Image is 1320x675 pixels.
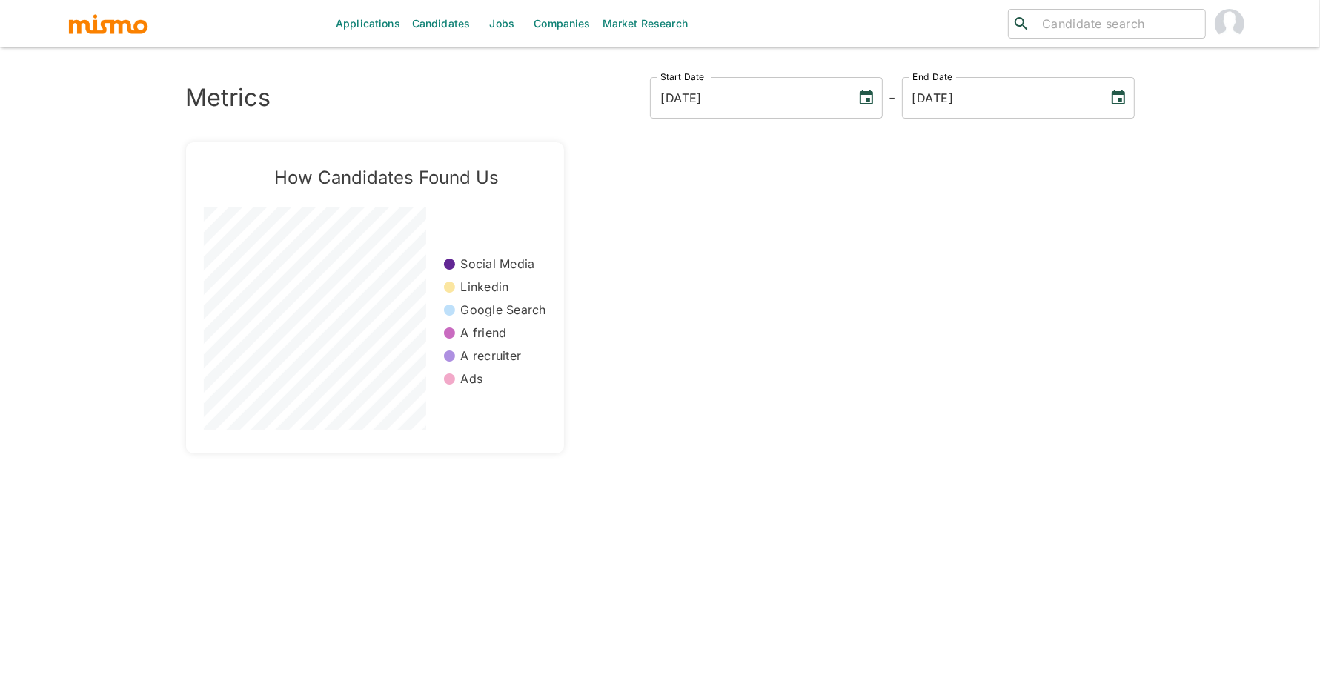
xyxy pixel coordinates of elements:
h3: Metrics [186,84,271,112]
label: End Date [912,70,952,83]
label: Start Date [660,70,705,83]
p: Linkedin [461,279,509,296]
h5: How Candidates Found Us [228,166,546,190]
input: MM/DD/YYYY [902,77,1098,119]
input: MM/DD/YYYY [650,77,846,119]
input: Candidate search [1036,13,1199,34]
p: A friend [461,325,507,342]
button: Choose date, selected date is Oct 3, 2022 [852,83,881,113]
p: Google Search [461,302,546,319]
h6: - [889,86,895,110]
p: A recruiter [461,348,522,365]
img: Daniela Zito [1215,9,1244,39]
p: Social Media [461,256,535,273]
button: Choose date, selected date is Oct 3, 2025 [1104,83,1133,113]
p: Ads [461,370,483,388]
img: logo [67,13,149,35]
